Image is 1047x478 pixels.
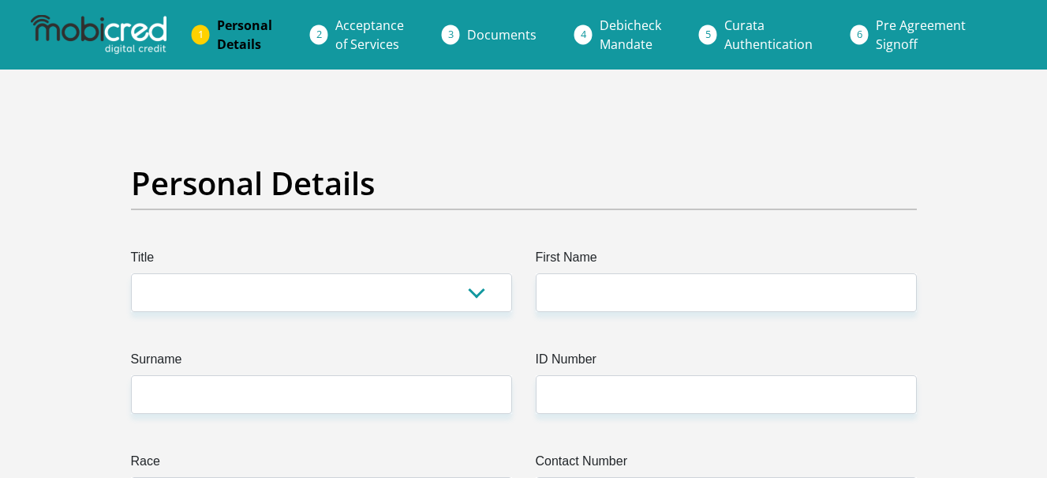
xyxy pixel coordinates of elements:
span: Pre Agreement Signoff [876,17,966,53]
label: First Name [536,248,917,273]
span: Debicheck Mandate [600,17,661,53]
img: mobicred logo [31,15,166,55]
a: Acceptanceof Services [323,9,417,60]
a: Pre AgreementSignoff [863,9,978,60]
a: CurataAuthentication [712,9,825,60]
label: Race [131,452,512,477]
a: Documents [454,19,549,51]
a: DebicheckMandate [587,9,674,60]
label: ID Number [536,350,917,375]
input: First Name [536,273,917,312]
span: Acceptance of Services [335,17,404,53]
label: Title [131,248,512,273]
span: Documents [467,26,537,43]
label: Surname [131,350,512,375]
input: Surname [131,375,512,414]
h2: Personal Details [131,164,917,202]
span: Personal Details [217,17,272,53]
label: Contact Number [536,452,917,477]
a: PersonalDetails [204,9,285,60]
span: Curata Authentication [724,17,813,53]
input: ID Number [536,375,917,414]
